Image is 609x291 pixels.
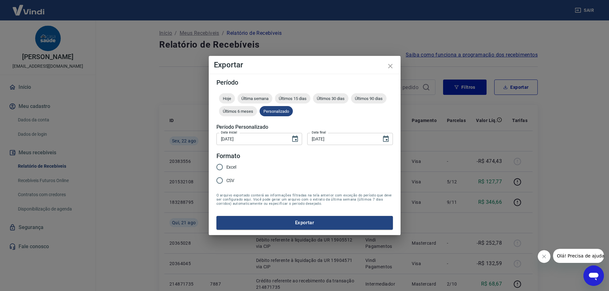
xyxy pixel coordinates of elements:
span: Última semana [238,96,272,101]
iframe: Mensagem da empresa [553,249,604,263]
span: Últimos 6 meses [219,109,257,114]
iframe: Fechar mensagem [538,250,550,263]
span: CSV [226,177,235,184]
button: Exportar [216,216,393,229]
h5: Período Personalizado [216,124,393,130]
span: Olá! Precisa de ajuda? [4,4,54,10]
input: DD/MM/YYYY [307,133,377,145]
span: Últimos 15 dias [275,96,310,101]
div: Últimos 15 dias [275,93,310,103]
label: Data final [312,130,326,135]
iframe: Botão para abrir a janela de mensagens [583,265,604,286]
button: Choose date, selected date is 22 de ago de 2025 [379,133,392,145]
div: Últimos 30 dias [313,93,348,103]
button: Choose date, selected date is 19 de ago de 2025 [289,133,301,145]
label: Data inicial [221,130,237,135]
h4: Exportar [214,61,395,69]
h5: Período [216,79,393,86]
div: Últimos 6 meses [219,106,257,116]
div: Hoje [219,93,235,103]
span: Personalizado [260,109,293,114]
div: Última semana [238,93,272,103]
button: close [383,58,398,74]
span: Excel [226,164,237,171]
span: Últimos 90 dias [351,96,386,101]
div: Personalizado [260,106,293,116]
legend: Formato [216,151,240,161]
span: Últimos 30 dias [313,96,348,101]
div: Últimos 90 dias [351,93,386,103]
span: O arquivo exportado conterá as informações filtradas na tela anterior com exceção do período que ... [216,193,393,206]
span: Hoje [219,96,235,101]
input: DD/MM/YYYY [216,133,286,145]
